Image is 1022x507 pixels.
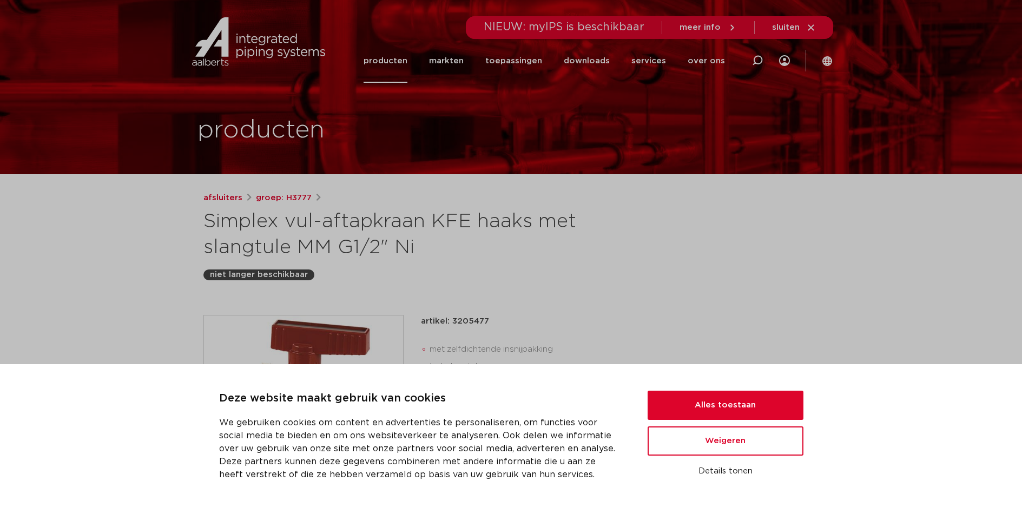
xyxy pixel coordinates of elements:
[648,462,803,480] button: Details tonen
[203,192,242,205] a: afsluiters
[430,358,819,376] li: incl. slangtule
[219,416,622,481] p: We gebruiken cookies om content en advertenties te personaliseren, om functies voor social media ...
[364,39,725,83] nav: Menu
[779,39,790,83] div: my IPS
[680,23,721,31] span: meer info
[219,390,622,407] p: Deze website maakt gebruik van cookies
[631,39,666,83] a: services
[429,39,464,83] a: markten
[648,426,803,456] button: Weigeren
[680,23,737,32] a: meer info
[772,23,816,32] a: sluiten
[485,39,542,83] a: toepassingen
[364,39,407,83] a: producten
[210,268,308,281] p: niet langer beschikbaar
[430,341,819,358] li: met zelfdichtende insnijpakking
[772,23,800,31] span: sluiten
[421,315,489,328] p: artikel: 3205477
[484,22,644,32] span: NIEUW: myIPS is beschikbaar
[203,209,610,261] h1: Simplex vul-aftapkraan KFE haaks met slangtule MM G1/2" Ni
[564,39,610,83] a: downloads
[648,391,803,420] button: Alles toestaan
[256,192,312,205] a: groep: H3777
[688,39,725,83] a: over ons
[197,113,325,148] h1: producten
